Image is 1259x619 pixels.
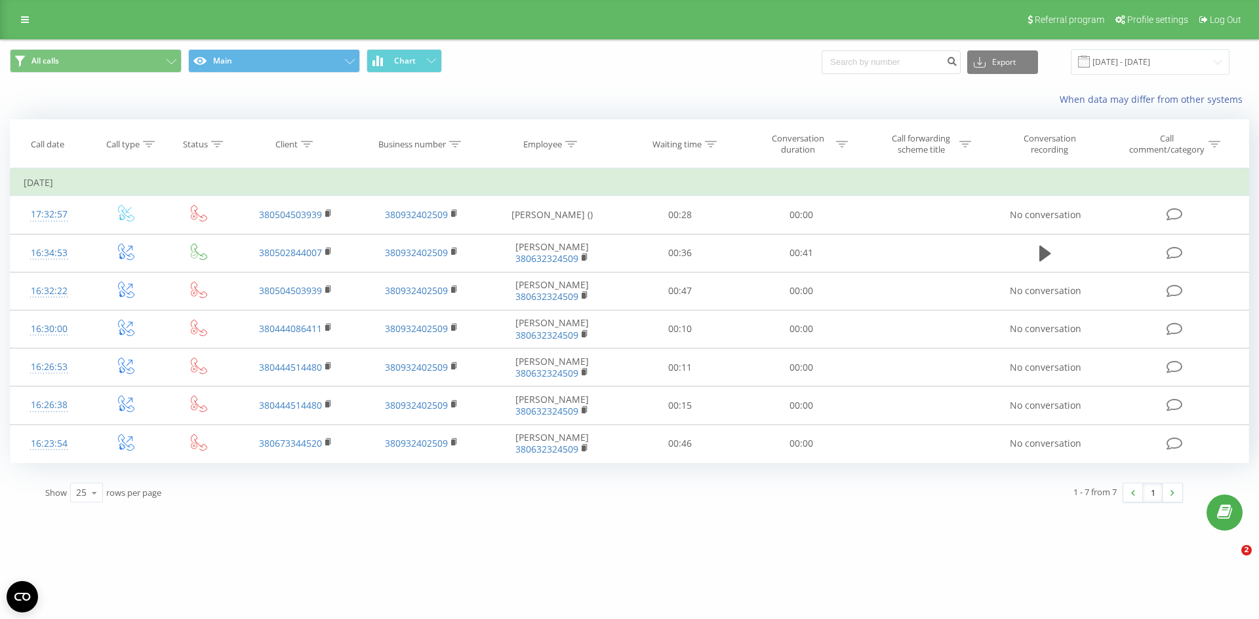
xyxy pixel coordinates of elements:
[31,56,59,66] span: All calls
[394,56,416,66] span: Chart
[967,50,1038,74] button: Export
[45,487,67,498] span: Show
[515,252,578,265] a: 380632324509
[822,50,961,74] input: Search by number
[484,348,620,386] td: [PERSON_NAME]
[1129,133,1205,155] div: Call comment/category
[1241,545,1252,555] span: 2
[1214,545,1246,576] iframe: Intercom live chat
[1007,133,1092,155] div: Conversation recording
[515,405,578,417] a: 380632324509
[106,487,161,498] span: rows per page
[484,272,620,310] td: [PERSON_NAME]
[740,310,861,348] td: 00:00
[515,329,578,341] a: 380632324509
[24,392,75,418] div: 16:26:38
[259,322,322,335] a: 380444086411
[652,139,702,150] div: Waiting time
[183,139,208,150] div: Status
[1210,14,1241,25] span: Log Out
[367,49,442,73] button: Chart
[740,348,861,386] td: 00:00
[1010,322,1081,335] span: No conversation
[259,437,322,449] a: 380673344520
[523,139,562,150] div: Employee
[385,284,448,297] a: 380932402509
[740,386,861,424] td: 00:00
[385,361,448,373] a: 380932402509
[484,424,620,462] td: [PERSON_NAME]
[24,316,75,342] div: 16:30:00
[275,139,298,150] div: Client
[31,139,64,150] div: Call date
[1010,284,1081,297] span: No conversation
[385,246,448,259] a: 380932402509
[378,139,446,150] div: Business number
[620,234,740,272] td: 00:36
[188,49,360,73] button: Main
[385,322,448,335] a: 380932402509
[484,386,620,424] td: [PERSON_NAME]
[620,196,740,234] td: 00:28
[620,272,740,310] td: 00:47
[1143,483,1163,502] a: 1
[385,399,448,411] a: 380932402509
[24,202,75,227] div: 17:32:57
[886,133,956,155] div: Call forwarding scheme title
[24,240,75,266] div: 16:34:53
[24,354,75,380] div: 16:26:53
[1073,485,1117,498] div: 1 - 7 from 7
[740,234,861,272] td: 00:41
[10,49,182,73] button: All calls
[740,424,861,462] td: 00:00
[1035,14,1104,25] span: Referral program
[259,399,322,411] a: 380444514480
[620,348,740,386] td: 00:11
[24,278,75,304] div: 16:32:22
[740,272,861,310] td: 00:00
[515,443,578,455] a: 380632324509
[385,208,448,221] a: 380932402509
[620,424,740,462] td: 00:46
[484,310,620,348] td: [PERSON_NAME]
[763,133,833,155] div: Conversation duration
[106,139,140,150] div: Call type
[7,581,38,612] button: Open CMP widget
[515,367,578,379] a: 380632324509
[385,437,448,449] a: 380932402509
[1127,14,1188,25] span: Profile settings
[259,361,322,373] a: 380444514480
[1010,399,1081,411] span: No conversation
[76,486,87,499] div: 25
[10,170,1249,196] td: [DATE]
[259,284,322,297] a: 380504503939
[620,310,740,348] td: 00:10
[1010,361,1081,373] span: No conversation
[620,386,740,424] td: 00:15
[484,234,620,272] td: [PERSON_NAME]
[259,246,322,259] a: 380502844007
[1060,93,1249,105] a: When data may differ from other systems
[1010,208,1081,221] span: No conversation
[259,208,322,221] a: 380504503939
[1010,437,1081,449] span: No conversation
[24,431,75,457] div: 16:23:54
[515,290,578,303] a: 380632324509
[740,196,861,234] td: 00:00
[484,196,620,234] td: [PERSON_NAME] ()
